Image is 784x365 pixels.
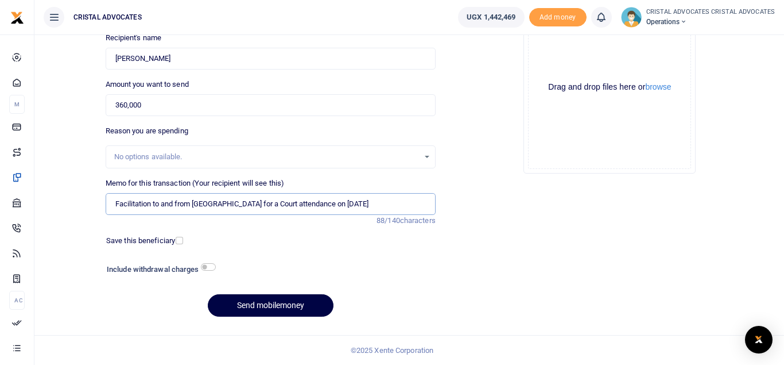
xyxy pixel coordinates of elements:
input: Loading name... [106,48,436,70]
span: CRISTAL ADVOCATES [69,12,146,22]
span: Operations [646,17,775,27]
input: UGX [106,94,436,116]
li: Toup your wallet [529,8,587,27]
span: 88/140 [377,216,400,225]
label: Amount you want to send [106,79,189,90]
label: Memo for this transaction (Your recipient will see this) [106,178,285,189]
input: Enter extra information [106,193,436,215]
img: logo-small [10,11,24,25]
small: CRISTAL ADVOCATES CRISTAL ADVOCATES [646,7,775,17]
h6: Include withdrawal charges [107,265,210,274]
div: Open Intercom Messenger [745,326,773,354]
a: logo-small logo-large logo-large [10,13,24,21]
div: File Uploader [523,1,696,174]
a: UGX 1,442,469 [458,7,524,28]
div: No options available. [114,151,419,163]
span: characters [400,216,436,225]
a: profile-user CRISTAL ADVOCATES CRISTAL ADVOCATES Operations [621,7,775,28]
button: Send mobilemoney [208,294,333,317]
img: profile-user [621,7,642,28]
label: Recipient's name [106,32,162,44]
span: UGX 1,442,469 [467,11,515,23]
li: Ac [9,291,25,310]
span: Add money [529,8,587,27]
div: Drag and drop files here or [529,82,690,93]
li: Wallet ballance [453,7,529,28]
button: browse [645,83,671,91]
li: M [9,95,25,114]
label: Save this beneficiary [106,235,175,247]
label: Reason you are spending [106,125,188,137]
a: Add money [529,12,587,21]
